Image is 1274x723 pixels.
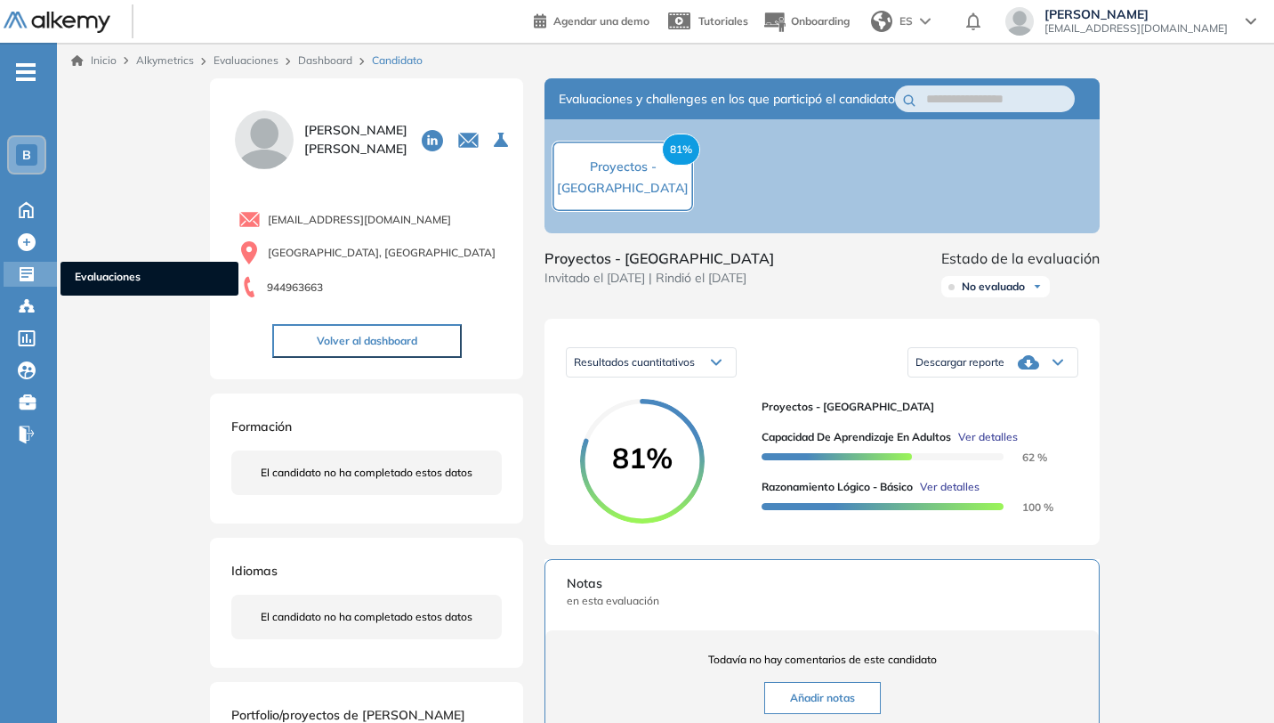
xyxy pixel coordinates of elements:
[962,280,1025,294] span: No evaluado
[899,13,913,29] span: ES
[75,269,224,288] span: Evaluaciones
[698,14,748,28] span: Tutoriales
[762,479,913,495] span: Razonamiento Lógico - Básico
[268,212,451,228] span: [EMAIL_ADDRESS][DOMAIN_NAME]
[231,707,465,723] span: Portfolio/proyectos de [PERSON_NAME]
[1044,21,1228,36] span: [EMAIL_ADDRESS][DOMAIN_NAME]
[915,355,1004,370] span: Descargar reporte
[231,107,297,173] img: PROFILE_MENU_LOGO_USER
[662,134,700,166] span: 81%
[958,429,1018,445] span: Ver detalles
[298,53,352,67] a: Dashboard
[544,248,774,269] span: Proyectos - [GEOGRAPHIC_DATA]
[136,53,194,67] span: Alkymetrics
[762,3,850,41] button: Onboarding
[16,70,36,74] i: -
[574,355,695,369] span: Resultados cuantitativos
[791,14,850,28] span: Onboarding
[1044,7,1228,21] span: [PERSON_NAME]
[580,443,705,472] span: 81%
[534,9,649,30] a: Agendar una demo
[871,11,892,32] img: world
[267,280,323,296] span: 944963663
[544,269,774,288] span: Invitado el [DATE] | Rindió el [DATE]
[1001,451,1047,464] span: 62 %
[567,593,1077,609] span: en esta evaluación
[214,53,278,67] a: Evaluaciones
[22,148,31,162] span: B
[762,399,1064,415] span: Proyectos - [GEOGRAPHIC_DATA]
[559,90,895,109] span: Evaluaciones y challenges en los que participó el candidato
[261,609,472,625] span: El candidato no ha completado estos datos
[71,53,117,69] a: Inicio
[913,479,980,495] button: Ver detalles
[304,121,407,158] span: [PERSON_NAME] [PERSON_NAME]
[920,479,980,495] span: Ver detalles
[764,682,881,714] button: Añadir notas
[231,563,278,579] span: Idiomas
[920,18,931,25] img: arrow
[951,429,1018,445] button: Ver detalles
[272,324,462,358] button: Volver al dashboard
[4,12,110,34] img: Logo
[557,158,689,196] span: Proyectos - [GEOGRAPHIC_DATA]
[1001,500,1053,514] span: 100 %
[372,53,423,69] span: Candidato
[261,465,472,481] span: El candidato no ha completado estos datos
[553,14,649,28] span: Agendar una demo
[1032,281,1043,292] img: Ícono de flecha
[941,248,1100,269] span: Estado de la evaluación
[567,652,1077,668] span: Todavía no hay comentarios de este candidato
[231,418,292,435] span: Formación
[268,245,496,261] span: [GEOGRAPHIC_DATA], [GEOGRAPHIC_DATA]
[762,429,951,445] span: Capacidad de Aprendizaje en Adultos
[567,574,1077,593] span: Notas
